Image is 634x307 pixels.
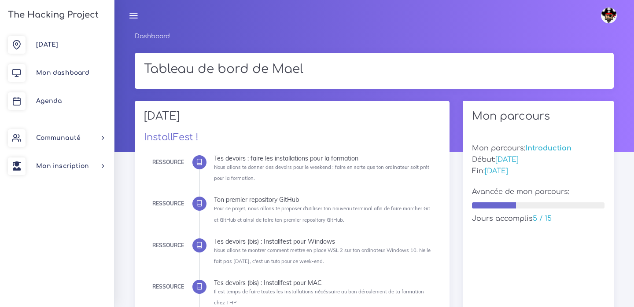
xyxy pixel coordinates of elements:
h1: Tableau de bord de Mael [144,62,605,77]
div: Ressource [152,241,184,250]
a: InstallFest ! [144,132,199,143]
span: Communauté [36,135,81,141]
span: Introduction [525,144,571,152]
div: Ressource [152,199,184,208]
h5: Fin: [472,167,605,175]
img: avatar [601,7,617,23]
div: Ton premier repository GitHub [214,197,434,203]
span: [DATE] [495,156,519,164]
div: Tes devoirs (bis) : Installfest pour MAC [214,280,434,286]
h2: Mon parcours [472,110,605,123]
h2: [DATE] [144,110,441,129]
span: Mon inscription [36,163,89,169]
span: Agenda [36,98,62,104]
div: Ressource [152,282,184,292]
div: Tes devoirs (bis) : Installfest pour Windows [214,238,434,245]
div: Ressource [152,157,184,167]
a: Dashboard [135,33,170,40]
span: Mon dashboard [36,69,89,76]
span: [DATE] [485,167,508,175]
h5: Mon parcours: [472,144,605,153]
div: Tes devoirs : faire les installations pour la formation [214,155,434,161]
small: Nous allons te donner des devoirs pour le weekend : faire en sorte que ton ordinateur soit prêt p... [214,164,429,181]
small: Il est temps de faire toutes les installations nécéssaire au bon déroulement de ta formation chez... [214,289,424,306]
h3: The Hacking Project [5,10,99,20]
small: Pour ce projet, nous allons te proposer d'utiliser ton nouveau terminal afin de faire marcher Git... [214,205,430,223]
h5: Jours accomplis [472,215,605,223]
h5: Début: [472,156,605,164]
span: 5 / 15 [533,215,552,223]
span: [DATE] [36,41,58,48]
h5: Avancée de mon parcours: [472,188,605,196]
small: Nous allons te montrer comment mettre en place WSL 2 sur ton ordinateur Windows 10. Ne le fait pa... [214,247,431,264]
